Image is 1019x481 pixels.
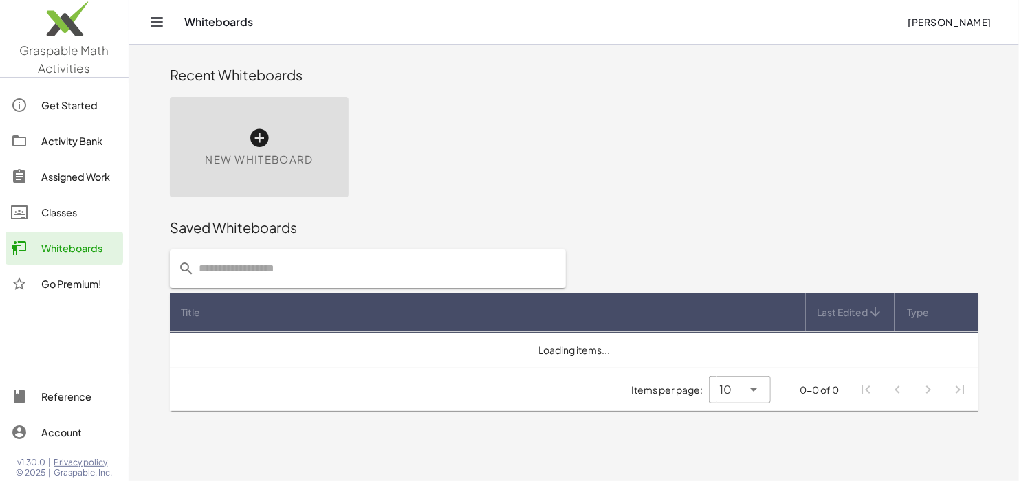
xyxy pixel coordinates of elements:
[6,416,123,449] a: Account
[178,260,195,277] i: prepended action
[170,218,978,237] div: Saved Whiteboards
[41,133,118,149] div: Activity Bank
[49,457,52,468] span: |
[41,204,118,221] div: Classes
[800,383,840,397] div: 0-0 of 0
[908,16,991,28] span: [PERSON_NAME]
[817,305,868,320] span: Last Edited
[6,232,123,265] a: Whiteboards
[41,240,118,256] div: Whiteboards
[205,152,313,168] span: New Whiteboard
[897,10,1002,34] button: [PERSON_NAME]
[49,467,52,478] span: |
[6,160,123,193] a: Assigned Work
[41,276,118,292] div: Go Premium!
[41,388,118,405] div: Reference
[146,11,168,33] button: Toggle navigation
[6,124,123,157] a: Activity Bank
[181,305,200,320] span: Title
[20,43,109,76] span: Graspable Math Activities
[18,457,46,468] span: v1.30.0
[6,89,123,122] a: Get Started
[720,381,732,398] span: 10
[41,97,118,113] div: Get Started
[632,383,709,397] span: Items per page:
[54,457,113,468] a: Privacy policy
[6,196,123,229] a: Classes
[170,332,978,368] td: Loading items...
[17,467,46,478] span: © 2025
[41,168,118,185] div: Assigned Work
[908,305,930,320] span: Type
[41,424,118,440] div: Account
[170,65,978,85] div: Recent Whiteboards
[851,374,976,405] nav: Pagination Navigation
[6,380,123,413] a: Reference
[54,467,113,478] span: Graspable, Inc.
